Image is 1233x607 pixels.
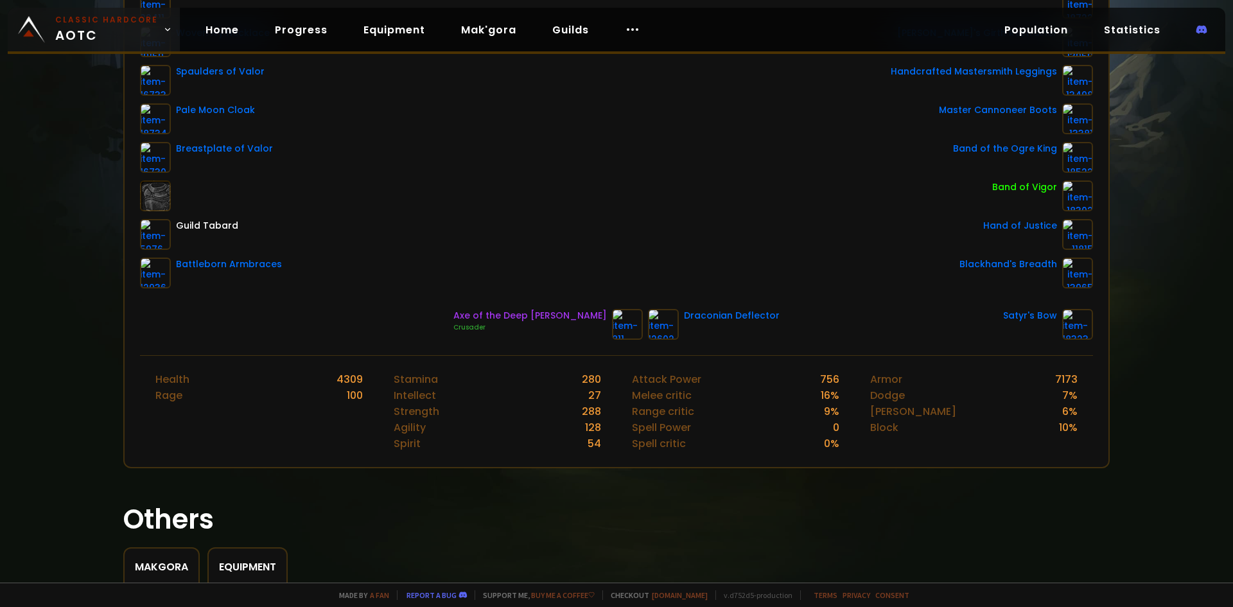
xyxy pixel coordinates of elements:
[123,499,1110,540] h1: Others
[588,387,601,403] div: 27
[820,371,839,387] div: 756
[833,419,839,435] div: 0
[353,17,435,43] a: Equipment
[453,309,607,322] div: Axe of the Deep [PERSON_NAME]
[588,435,601,452] div: 54
[824,403,839,419] div: 9 %
[394,371,438,387] div: Stamina
[331,590,389,600] span: Made by
[15,112,214,159] a: PlunderstormAOTC
[585,419,601,435] div: 128
[1062,103,1093,134] img: item-13381
[814,590,837,600] a: Terms
[265,17,338,43] a: Progress
[632,371,701,387] div: Attack Power
[60,85,206,101] span: AOTC
[1062,387,1078,403] div: 7 %
[176,219,238,233] div: Guild Tabard
[891,65,1057,78] div: Handcrafted Mastersmith Leggings
[953,142,1057,155] div: Band of the Ogre King
[176,258,282,271] div: Battleborn Armbraces
[684,309,780,322] div: Draconian Deflector
[451,17,527,43] a: Mak'gora
[992,180,1057,194] div: Band of Vigor
[582,371,601,387] div: 280
[1094,17,1171,43] a: Statistics
[453,322,607,333] div: Crusader
[176,142,273,155] div: Breastplate of Valor
[875,590,909,600] a: Consent
[1062,219,1093,250] img: item-11815
[632,435,686,452] div: Spell critic
[60,123,134,132] small: Plunderstorm
[1055,371,1078,387] div: 7173
[602,590,708,600] span: Checkout
[60,132,134,148] span: AOTC
[1062,65,1093,96] img: item-13498
[394,387,436,403] div: Intellect
[612,309,643,340] img: item-811
[55,14,158,26] small: Classic Hardcore
[983,219,1057,233] div: Hand of Justice
[824,435,839,452] div: 0 %
[531,590,595,600] a: Buy me a coffee
[1062,403,1078,419] div: 6 %
[632,403,694,419] div: Range critic
[475,590,595,600] span: Support me,
[140,219,171,250] img: item-5976
[843,590,870,600] a: Privacy
[370,590,389,600] a: a fan
[337,371,363,387] div: 4309
[155,387,182,403] div: Rage
[219,559,276,575] div: Equipment
[870,387,905,403] div: Dodge
[15,64,214,112] a: Classic Season of DiscoveryAOTC
[870,403,956,419] div: [PERSON_NAME]
[870,371,902,387] div: Armor
[1059,419,1078,435] div: 10 %
[959,258,1057,271] div: Blackhand's Breadth
[8,8,180,51] a: Classic HardcoreAOTC
[155,371,189,387] div: Health
[394,419,426,435] div: Agility
[394,403,439,419] div: Strength
[652,590,708,600] a: [DOMAIN_NAME]
[994,17,1078,43] a: Population
[582,403,601,419] div: 288
[821,387,839,403] div: 16 %
[870,419,898,435] div: Block
[632,419,691,435] div: Spell Power
[55,14,158,45] span: AOTC
[60,75,206,85] small: Classic Season of Discovery
[1062,309,1093,340] img: item-18323
[407,590,457,600] a: Report a bug
[347,387,363,403] div: 100
[140,258,171,288] img: item-12936
[394,435,421,452] div: Spirit
[195,17,249,43] a: Home
[1062,180,1093,211] img: item-18302
[715,590,792,600] span: v. d752d5 - production
[135,559,188,575] div: Makgora
[939,103,1057,117] div: Master Cannoneer Boots
[632,387,692,403] div: Melee critic
[542,17,599,43] a: Guilds
[1062,142,1093,173] img: item-18522
[1062,258,1093,288] img: item-13965
[648,309,679,340] img: item-12602
[1003,309,1057,322] div: Satyr's Bow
